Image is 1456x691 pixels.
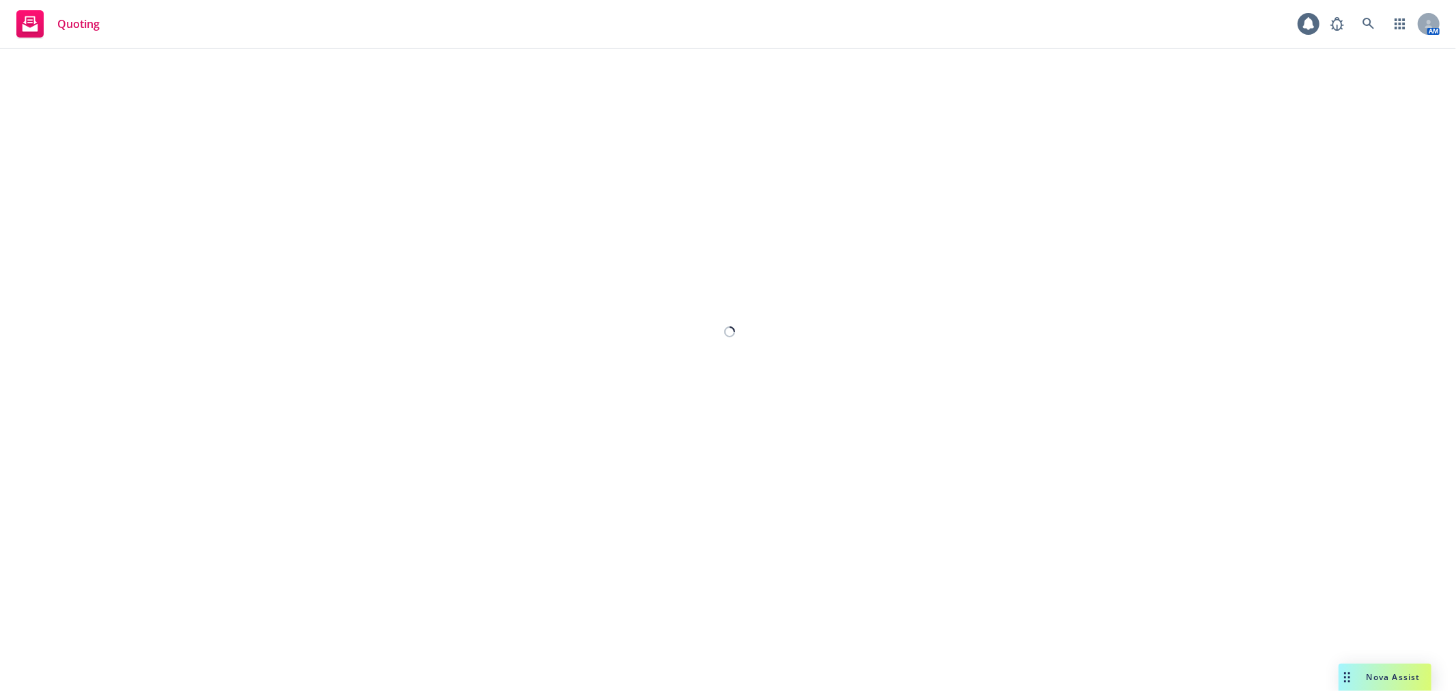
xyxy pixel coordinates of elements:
a: Search [1355,10,1382,38]
button: Nova Assist [1339,664,1431,691]
span: Quoting [57,18,100,29]
a: Report a Bug [1324,10,1351,38]
a: Quoting [11,5,105,43]
a: Switch app [1386,10,1414,38]
div: Drag to move [1339,664,1356,691]
span: Nova Assist [1367,671,1421,683]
